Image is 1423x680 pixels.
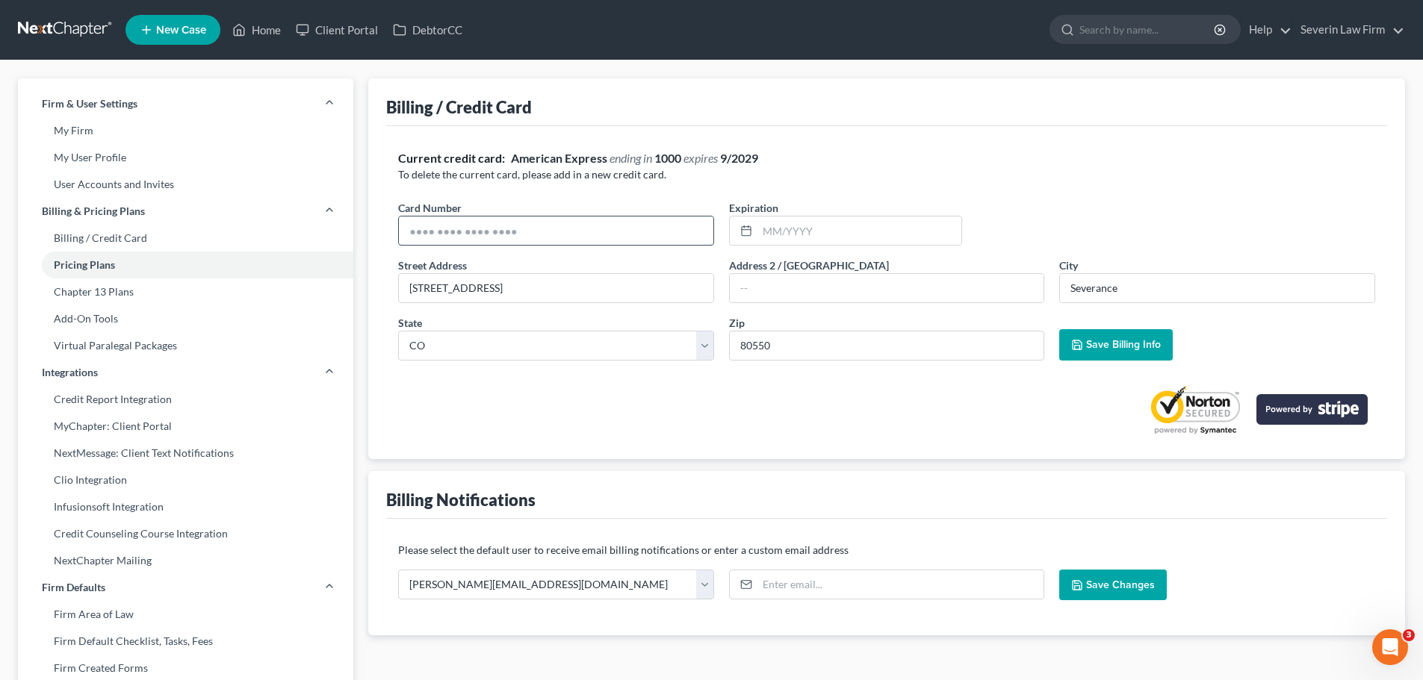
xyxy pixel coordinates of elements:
input: MM/YYYY [757,216,961,245]
span: Integrations [42,365,98,380]
a: Firm Default Checklist, Tasks, Fees [18,628,353,655]
a: User Accounts and Invites [18,171,353,198]
button: Save Billing Info [1059,329,1173,361]
span: expires [683,151,718,165]
iframe: Intercom live chat [1372,629,1408,665]
a: Billing & Pricing Plans [18,198,353,225]
a: Help [1241,16,1292,43]
span: Street Address [398,259,467,272]
span: Save Billing Info [1086,338,1161,351]
a: DebtorCC [385,16,470,43]
span: New Case [156,25,206,36]
input: -- [730,274,1044,302]
a: Chapter 13 Plans [18,278,353,305]
div: Billing Notifications [386,489,536,511]
input: ●●●● ●●●● ●●●● ●●●● [399,216,713,245]
button: Save Changes [1059,570,1167,601]
input: Search by name... [1079,16,1216,43]
span: Save Changes [1086,578,1155,591]
span: ending in [610,151,652,165]
a: Norton Secured privacy certification [1146,384,1244,435]
span: 3 [1403,629,1415,641]
a: Severin Law Firm [1293,16,1404,43]
span: Card Number [398,202,462,214]
div: Billing / Credit Card [386,96,532,118]
img: stripe-logo-2a7f7e6ca78b8645494d24e0ce0d7884cb2b23f96b22fa3b73b5b9e177486001.png [1256,394,1368,425]
a: Credit Counseling Course Integration [18,520,353,547]
a: Credit Report Integration [18,386,353,413]
a: Firm Defaults [18,574,353,601]
a: Firm Area of Law [18,601,353,628]
a: NextMessage: Client Text Notifications [18,440,353,467]
input: Enter city [1060,274,1374,302]
a: Billing / Credit Card [18,225,353,252]
input: XXXXX [729,331,1045,361]
a: Pricing Plans [18,252,353,278]
span: Firm Defaults [42,580,105,595]
span: Billing & Pricing Plans [42,204,145,219]
strong: American Express [511,151,607,165]
img: Powered by Symantec [1146,384,1244,435]
a: Firm & User Settings [18,90,353,117]
span: Address 2 / [GEOGRAPHIC_DATA] [729,259,889,272]
input: Enter street address [399,274,713,302]
a: Home [225,16,288,43]
a: Add-On Tools [18,305,353,332]
span: State [398,316,422,329]
strong: Current credit card: [398,151,505,165]
a: Infusionsoft Integration [18,493,353,520]
a: MyChapter: Client Portal [18,413,353,440]
span: City [1059,259,1078,272]
strong: 1000 [654,151,681,165]
input: Enter email... [757,570,1044,599]
p: To delete the current card, please add in a new credit card. [398,167,1375,182]
a: Client Portal [288,16,385,43]
a: My Firm [18,117,353,144]
p: Please select the default user to receive email billing notifications or enter a custom email add... [398,543,1375,558]
a: My User Profile [18,144,353,171]
a: Virtual Paralegal Packages [18,332,353,359]
a: Integrations [18,359,353,386]
a: NextChapter Mailing [18,547,353,574]
span: Zip [729,316,745,329]
span: Expiration [729,202,778,214]
strong: 9/2029 [720,151,758,165]
span: Firm & User Settings [42,96,137,111]
a: Clio Integration [18,467,353,493]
